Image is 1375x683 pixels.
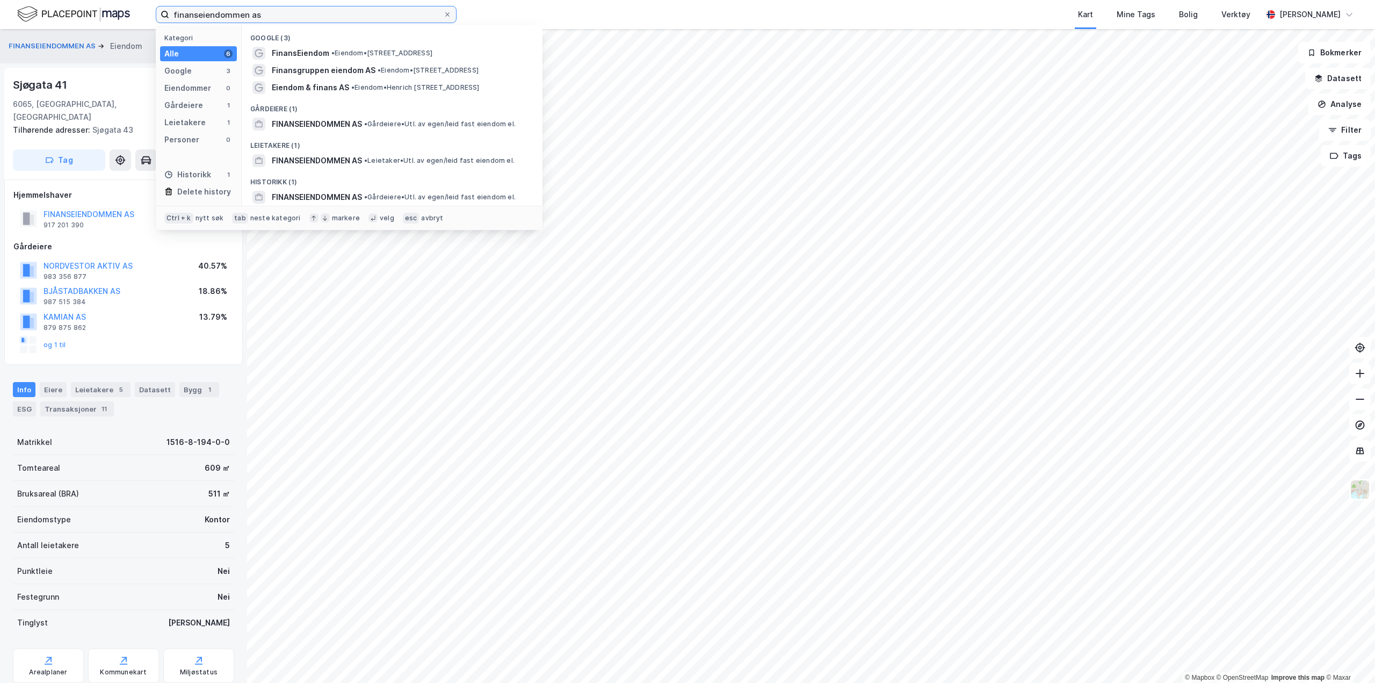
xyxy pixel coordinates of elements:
[17,513,71,526] div: Eiendomstype
[13,98,185,124] div: 6065, [GEOGRAPHIC_DATA], [GEOGRAPHIC_DATA]
[1279,8,1341,21] div: [PERSON_NAME]
[242,169,542,189] div: Historikk (1)
[17,591,59,603] div: Festegrunn
[332,214,360,222] div: markere
[164,213,193,224] div: Ctrl + k
[272,47,329,60] span: FinansEiendom
[9,41,98,52] button: FINANSEIENDOMMEN AS
[421,214,443,222] div: avbryt
[1185,674,1214,681] a: Mapbox
[242,96,542,116] div: Gårdeiere (1)
[364,193,516,202] span: Gårdeiere • Utl. av egen/leid fast eiendom el.
[364,156,515,165] span: Leietaker • Utl. av egen/leid fast eiendom el.
[199,285,227,298] div: 18.86%
[44,272,86,281] div: 983 356 877
[224,84,233,92] div: 0
[364,120,367,128] span: •
[169,6,443,23] input: Søk på adresse, matrikkel, gårdeiere, leietakere eller personer
[1305,68,1371,89] button: Datasett
[13,382,35,397] div: Info
[250,214,301,222] div: neste kategori
[135,382,175,397] div: Datasett
[196,214,224,222] div: nytt søk
[1308,94,1371,115] button: Analyse
[378,66,479,75] span: Eiendom • [STREET_ADDRESS]
[1217,674,1269,681] a: OpenStreetMap
[224,101,233,110] div: 1
[44,298,86,306] div: 987 515 384
[40,401,114,416] div: Transaksjoner
[17,462,60,474] div: Tomteareal
[204,384,215,395] div: 1
[224,170,233,179] div: 1
[1179,8,1198,21] div: Bolig
[17,487,79,500] div: Bruksareal (BRA)
[13,76,69,94] div: Sjøgata 41
[1350,479,1370,500] img: Z
[224,49,233,58] div: 6
[100,668,147,677] div: Kommunekart
[331,49,432,57] span: Eiendom • [STREET_ADDRESS]
[29,668,67,677] div: Arealplaner
[17,616,48,629] div: Tinglyst
[331,49,335,57] span: •
[44,221,84,229] div: 917 201 390
[44,323,86,332] div: 879 875 862
[99,404,110,414] div: 11
[364,156,367,164] span: •
[380,214,394,222] div: velg
[17,436,52,449] div: Matrikkel
[205,462,230,474] div: 609 ㎡
[364,120,516,128] span: Gårdeiere • Utl. av egen/leid fast eiendom el.
[1221,8,1250,21] div: Verktøy
[17,5,130,24] img: logo.f888ab2527a4732fd821a326f86c7f29.svg
[198,260,227,272] div: 40.57%
[179,382,219,397] div: Bygg
[224,135,233,144] div: 0
[40,382,67,397] div: Eiere
[164,99,203,112] div: Gårdeiere
[272,118,362,131] span: FINANSEIENDOMMEN AS
[17,565,53,578] div: Punktleie
[1298,42,1371,63] button: Bokmerker
[13,240,234,253] div: Gårdeiere
[242,133,542,152] div: Leietakere (1)
[205,513,230,526] div: Kontor
[1117,8,1155,21] div: Mine Tags
[1078,8,1093,21] div: Kart
[1319,119,1371,141] button: Filter
[232,213,248,224] div: tab
[351,83,480,92] span: Eiendom • Henrich [STREET_ADDRESS]
[272,81,349,94] span: Eiendom & finans AS
[403,213,419,224] div: esc
[13,149,105,171] button: Tag
[164,116,206,129] div: Leietakere
[378,66,381,74] span: •
[180,668,218,677] div: Miljøstatus
[1271,674,1325,681] a: Improve this map
[1321,631,1375,683] iframe: Chat Widget
[164,64,192,77] div: Google
[164,133,199,146] div: Personer
[13,124,226,136] div: Sjøgata 43
[164,168,211,181] div: Historikk
[272,191,362,204] span: FINANSEIENDOMMEN AS
[364,193,367,201] span: •
[224,67,233,75] div: 3
[71,382,131,397] div: Leietakere
[242,25,542,45] div: Google (3)
[13,125,92,134] span: Tilhørende adresser:
[351,83,354,91] span: •
[272,154,362,167] span: FINANSEIENDOMMEN AS
[1321,145,1371,167] button: Tags
[110,40,142,53] div: Eiendom
[218,565,230,578] div: Nei
[218,591,230,603] div: Nei
[13,189,234,202] div: Hjemmelshaver
[224,118,233,127] div: 1
[199,311,227,323] div: 13.79%
[115,384,126,395] div: 5
[225,539,230,552] div: 5
[17,539,79,552] div: Antall leietakere
[272,64,375,77] span: Finansgruppen eiendom AS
